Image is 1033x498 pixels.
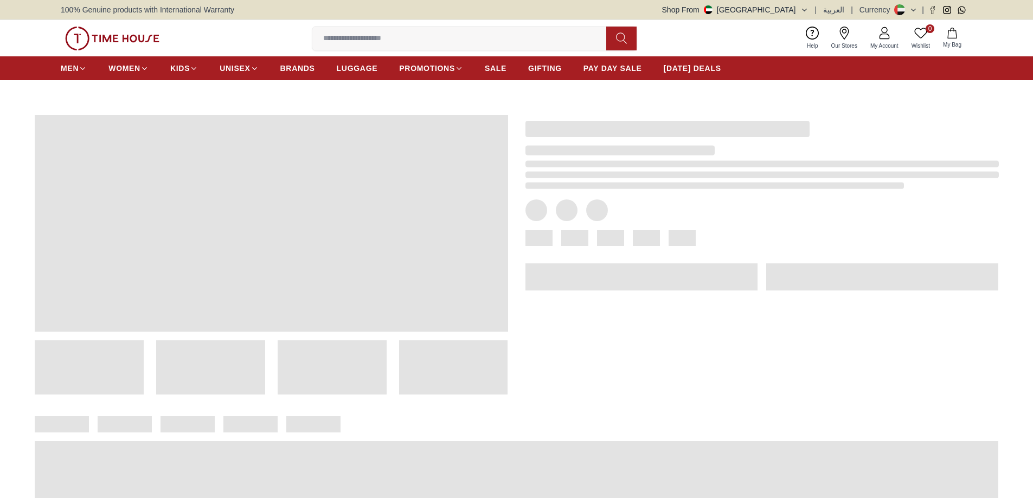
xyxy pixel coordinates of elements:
a: SALE [485,59,506,78]
button: My Bag [936,25,968,51]
span: SALE [485,63,506,74]
span: | [851,4,853,15]
a: LUGGAGE [337,59,378,78]
a: WOMEN [108,59,149,78]
span: GIFTING [528,63,562,74]
span: PAY DAY SALE [583,63,642,74]
button: العربية [823,4,844,15]
a: UNISEX [220,59,258,78]
span: Wishlist [907,42,934,50]
a: [DATE] DEALS [664,59,721,78]
span: LUGGAGE [337,63,378,74]
a: KIDS [170,59,198,78]
a: 0Wishlist [905,24,936,52]
span: UNISEX [220,63,250,74]
span: [DATE] DEALS [664,63,721,74]
span: PROMOTIONS [399,63,455,74]
img: ... [65,27,159,50]
span: My Bag [939,41,966,49]
button: Shop From[GEOGRAPHIC_DATA] [662,4,809,15]
span: WOMEN [108,63,140,74]
span: 100% Genuine products with International Warranty [61,4,234,15]
a: GIFTING [528,59,562,78]
a: Whatsapp [958,6,966,14]
a: PAY DAY SALE [583,59,642,78]
span: My Account [866,42,903,50]
a: MEN [61,59,87,78]
span: Our Stores [827,42,862,50]
span: 0 [926,24,934,33]
a: BRANDS [280,59,315,78]
span: BRANDS [280,63,315,74]
a: PROMOTIONS [399,59,463,78]
a: Help [800,24,825,52]
a: Instagram [943,6,951,14]
a: Our Stores [825,24,864,52]
span: | [922,4,924,15]
a: Facebook [928,6,936,14]
span: KIDS [170,63,190,74]
span: MEN [61,63,79,74]
span: | [815,4,817,15]
div: Currency [859,4,895,15]
img: United Arab Emirates [704,5,713,14]
span: Help [803,42,823,50]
